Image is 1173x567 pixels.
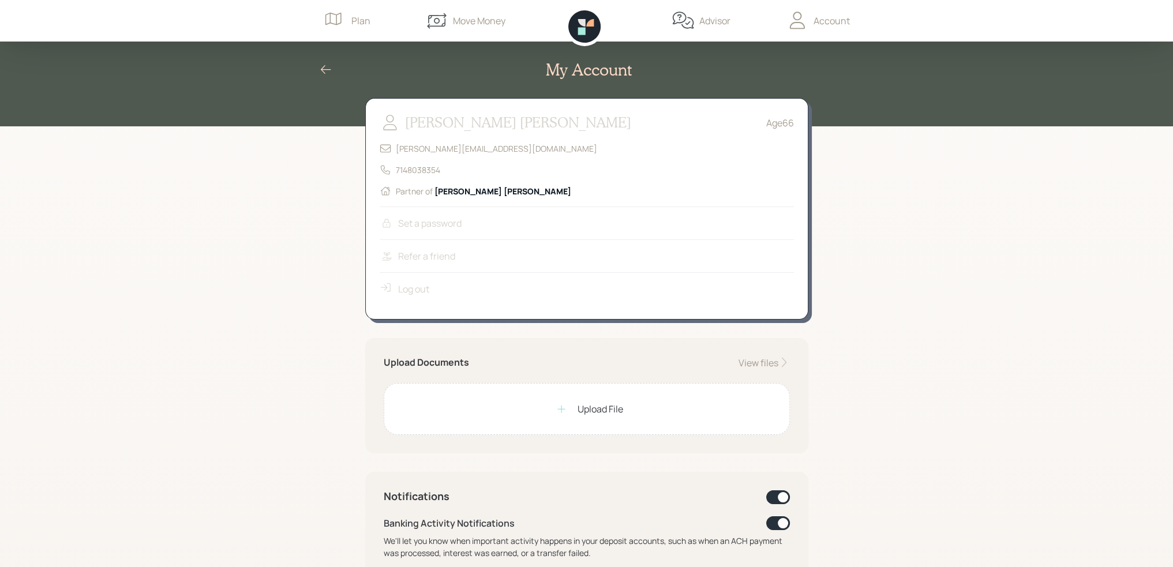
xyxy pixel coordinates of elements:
h5: Upload Documents [384,357,469,368]
div: Refer a friend [398,249,455,263]
div: We'll let you know when important activity happens in your deposit accounts, such as when an ACH ... [384,535,790,559]
h3: [PERSON_NAME] [PERSON_NAME] [405,114,631,131]
span: [PERSON_NAME] [PERSON_NAME] [434,186,571,197]
div: 7148038354 [396,164,440,176]
h4: Notifications [384,490,449,503]
div: Move Money [453,14,505,28]
div: Account [814,14,850,28]
div: Partner of [396,185,571,197]
div: Age 66 [766,116,794,130]
div: Set a password [398,216,462,230]
div: Upload File [578,402,623,416]
div: Advisor [699,14,730,28]
div: Log out [398,282,429,296]
div: Plan [351,14,370,28]
div: View files [739,356,778,369]
div: Banking Activity Notifications [384,516,515,530]
h2: My Account [546,60,632,80]
div: [PERSON_NAME][EMAIL_ADDRESS][DOMAIN_NAME] [396,142,597,155]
